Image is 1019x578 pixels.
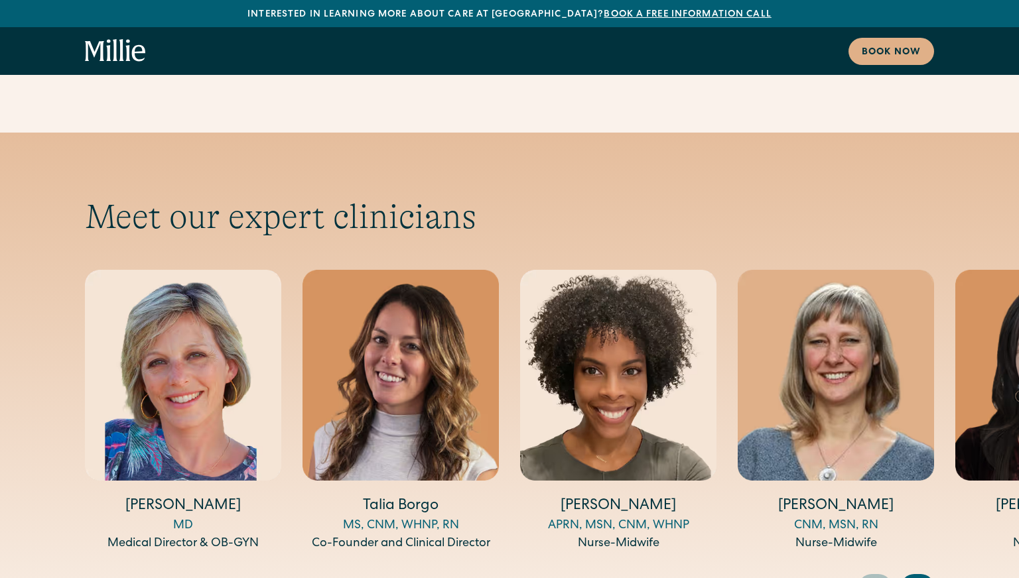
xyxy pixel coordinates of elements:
[85,517,281,535] div: MD
[738,270,934,553] div: 4 / 14
[85,535,281,553] div: Medical Director & OB-GYN
[303,517,499,535] div: MS, CNM, WHNP, RN
[303,270,499,553] div: 2 / 14
[520,496,716,517] h4: [PERSON_NAME]
[862,46,921,60] div: Book now
[303,535,499,553] div: Co-Founder and Clinical Director
[85,496,281,517] h4: [PERSON_NAME]
[303,496,499,517] h4: Talia Borgo
[85,270,281,553] div: 1 / 14
[738,517,934,535] div: CNM, MSN, RN
[85,39,146,63] a: home
[849,38,934,65] a: Book now
[520,270,716,553] div: 3 / 14
[604,10,771,19] a: Book a free information call
[85,196,934,237] h2: Meet our expert clinicians
[520,535,716,553] div: Nurse-Midwife
[738,496,934,517] h4: [PERSON_NAME]
[738,535,934,553] div: Nurse-Midwife
[520,517,716,535] div: APRN, MSN, CNM, WHNP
